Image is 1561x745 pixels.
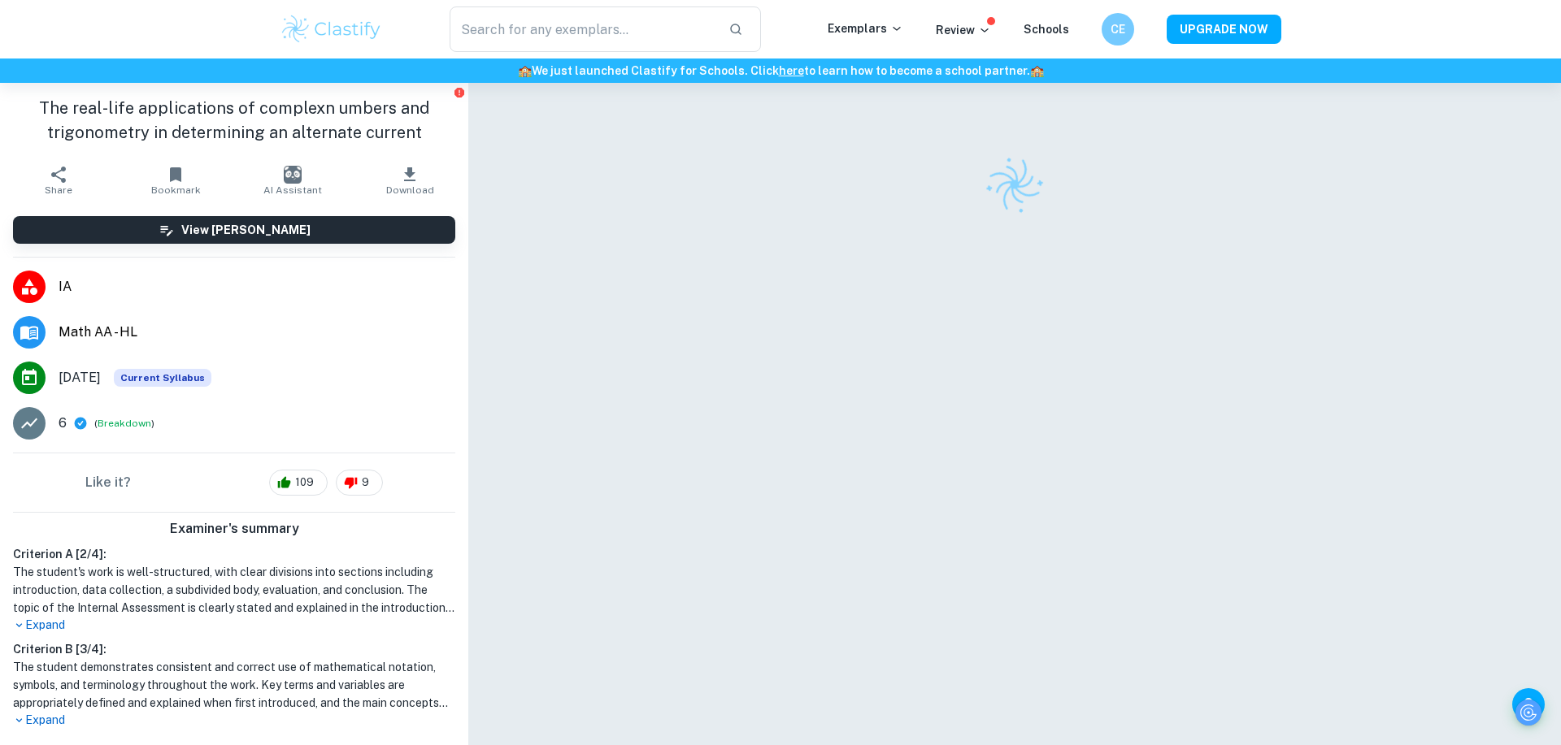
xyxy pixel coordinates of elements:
[59,323,455,342] span: Math AA - HL
[117,158,234,203] button: Bookmark
[3,62,1558,80] h6: We just launched Clastify for Schools. Click to learn how to become a school partner.
[450,6,715,52] input: Search for any exemplars...
[975,145,1054,223] img: Clastify logo
[284,166,302,184] img: AI Assistant
[280,13,383,45] img: Clastify logo
[114,369,211,387] span: Current Syllabus
[779,64,804,77] a: here
[269,470,328,496] div: 109
[828,19,903,37] p: Exemplars
[13,658,455,712] h1: The student demonstrates consistent and correct use of mathematical notation, symbols, and termin...
[85,473,131,492] h6: Like it?
[13,563,455,617] h1: The student's work is well-structured, with clear divisions into sections including introduction,...
[1102,13,1134,45] button: CE
[13,216,455,244] button: View [PERSON_NAME]
[94,416,154,431] span: ( )
[518,64,532,77] span: 🏫
[45,184,72,196] span: Share
[351,158,468,203] button: Download
[263,184,322,196] span: AI Assistant
[453,86,465,98] button: Report issue
[151,184,201,196] span: Bookmark
[1109,20,1128,38] h6: CE
[336,470,383,496] div: 9
[936,21,991,39] p: Review
[1030,64,1044,77] span: 🏫
[59,414,67,433] p: 6
[13,617,455,634] p: Expand
[234,158,351,203] button: AI Assistant
[114,369,211,387] div: This exemplar is based on the current syllabus. Feel free to refer to it for inspiration/ideas wh...
[1512,688,1545,721] button: Help and Feedback
[13,640,455,658] h6: Criterion B [ 3 / 4 ]:
[286,474,323,491] span: 109
[98,416,151,431] button: Breakdown
[1024,23,1069,36] a: Schools
[7,519,462,539] h6: Examiner's summary
[13,545,455,563] h6: Criterion A [ 2 / 4 ]:
[13,96,455,145] h1: The real-life applications of complexn umbers and trigonometry in determining an alternate current
[353,474,378,491] span: 9
[13,712,455,729] p: Expand
[59,368,101,388] span: [DATE]
[1167,15,1281,44] button: UPGRADE NOW
[59,277,455,297] span: IA
[386,184,434,196] span: Download
[181,221,311,239] h6: View [PERSON_NAME]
